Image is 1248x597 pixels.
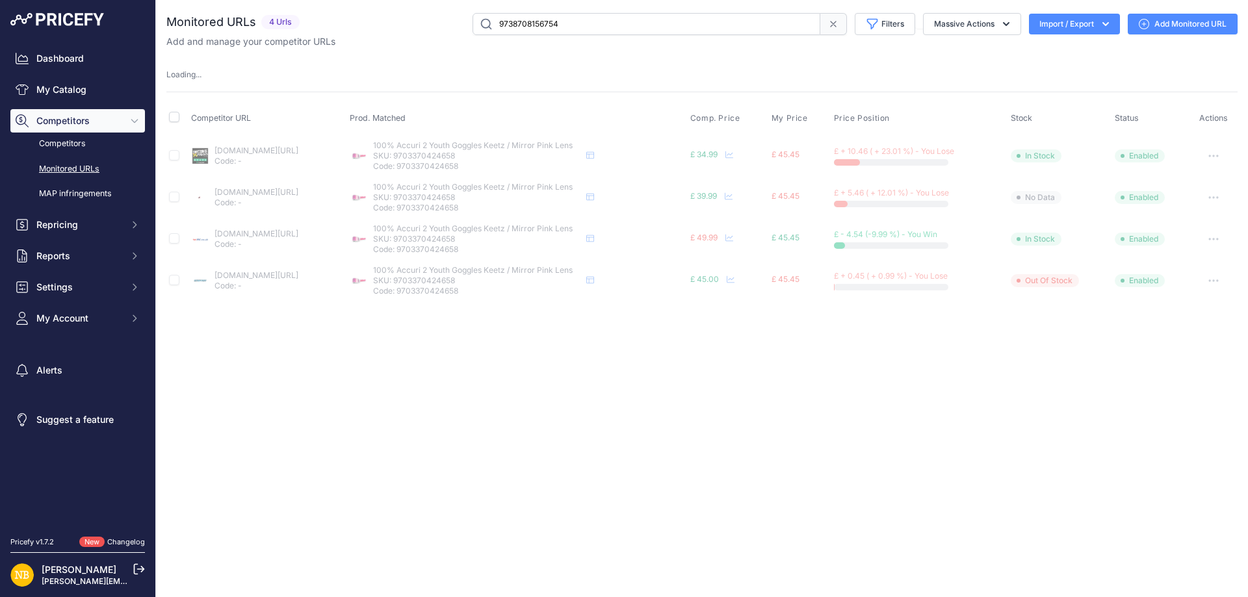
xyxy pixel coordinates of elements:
[10,47,145,521] nav: Sidebar
[373,244,581,255] p: Code: 9703370424658
[196,70,201,79] span: ...
[1115,233,1165,246] span: Enabled
[214,229,298,238] a: [DOMAIN_NAME][URL]
[214,270,298,280] a: [DOMAIN_NAME][URL]
[690,113,740,123] span: Comp. Price
[834,146,954,156] span: £ + 10.46 ( + 23.01 %) - You Lose
[166,13,256,31] h2: Monitored URLs
[772,113,811,123] button: My Price
[772,233,799,242] span: £ 45.45
[834,113,890,123] span: Price Position
[261,15,300,30] span: 4 Urls
[1115,274,1165,287] span: Enabled
[1029,14,1120,34] button: Import / Export
[42,564,116,575] a: [PERSON_NAME]
[690,149,718,159] span: £ 34.99
[10,133,145,155] a: Competitors
[373,192,581,203] p: SKU: 9703370424658
[1199,113,1228,123] span: Actions
[10,109,145,133] button: Competitors
[373,182,573,192] span: 100% Accuri 2 Youth Goggles Keetz / Mirror Pink Lens
[373,234,581,244] p: SKU: 9703370424658
[373,151,581,161] p: SKU: 9703370424658
[36,281,122,294] span: Settings
[834,188,949,197] span: £ + 5.46 ( + 12.01 %) - You Lose
[834,113,892,123] button: Price Position
[1115,149,1165,162] span: Enabled
[10,183,145,205] a: MAP infringements
[10,244,145,268] button: Reports
[1115,113,1139,123] span: Status
[855,13,915,35] button: Filters
[10,13,104,26] img: Pricefy Logo
[373,203,581,213] p: Code: 9703370424658
[772,191,799,201] span: £ 45.45
[10,78,145,101] a: My Catalog
[373,161,581,171] p: Code: 9703370424658
[1115,191,1165,204] span: Enabled
[1011,113,1032,123] span: Stock
[373,265,573,275] span: 100% Accuri 2 Youth Goggles Keetz / Mirror Pink Lens
[214,197,298,208] p: Code: -
[214,281,298,291] p: Code: -
[923,13,1021,35] button: Massive Actions
[373,223,573,233] span: 100% Accuri 2 Youth Goggles Keetz / Mirror Pink Lens
[10,158,145,181] a: Monitored URLs
[350,113,406,123] span: Prod. Matched
[214,239,298,249] p: Code: -
[214,156,298,166] p: Code: -
[1011,149,1061,162] span: In Stock
[36,249,122,262] span: Reports
[107,537,145,546] a: Changelog
[10,47,145,70] a: Dashboard
[834,271,948,281] span: £ + 0.45 ( + 0.99 %) - You Lose
[191,113,251,123] span: Competitor URL
[772,149,799,159] span: £ 45.45
[10,359,145,382] a: Alerts
[690,233,718,242] span: £ 49.99
[772,274,799,284] span: £ 45.45
[79,537,105,548] span: New
[10,537,54,548] div: Pricefy v1.7.2
[373,140,573,150] span: 100% Accuri 2 Youth Goggles Keetz / Mirror Pink Lens
[1011,233,1061,246] span: In Stock
[690,113,743,123] button: Comp. Price
[373,286,581,296] p: Code: 9703370424658
[166,35,335,48] p: Add and manage your competitor URLs
[10,213,145,236] button: Repricing
[834,229,937,239] span: £ - 4.54 (-9.99 %) - You Win
[690,274,719,284] span: £ 45.00
[36,312,122,325] span: My Account
[373,275,581,286] p: SKU: 9703370424658
[42,576,242,586] a: [PERSON_NAME][EMAIL_ADDRESS][DOMAIN_NAME]
[36,218,122,231] span: Repricing
[10,275,145,299] button: Settings
[1011,191,1061,204] span: No Data
[36,114,122,127] span: Competitors
[214,187,298,197] a: [DOMAIN_NAME][URL]
[690,191,717,201] span: £ 39.99
[10,408,145,431] a: Suggest a feature
[166,70,201,79] span: Loading
[1011,274,1079,287] span: Out Of Stock
[473,13,820,35] input: Search
[214,146,298,155] a: [DOMAIN_NAME][URL]
[10,307,145,330] button: My Account
[1128,14,1238,34] a: Add Monitored URL
[772,113,808,123] span: My Price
